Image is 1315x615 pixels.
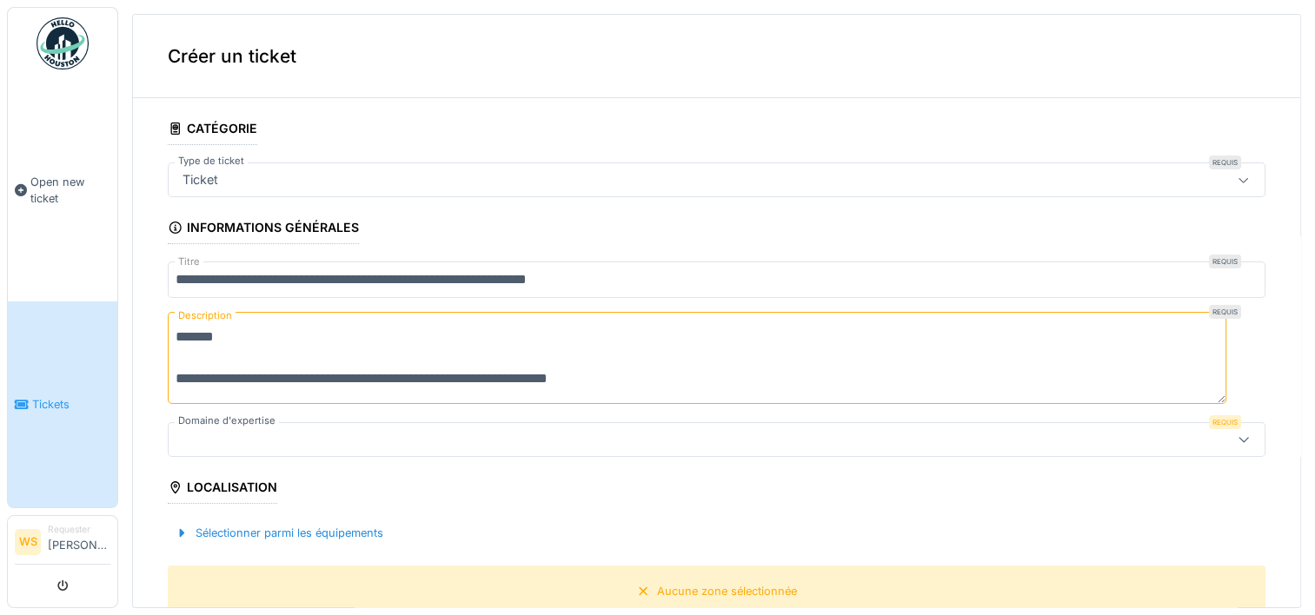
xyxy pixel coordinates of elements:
label: Domaine d'expertise [175,413,279,428]
label: Description [175,305,236,327]
div: Requis [1209,305,1241,319]
div: Catégorie [168,116,257,145]
div: Ticket [176,170,225,189]
span: Tickets [32,396,110,413]
span: Open new ticket [30,174,110,207]
li: [PERSON_NAME] [48,523,110,560]
a: Tickets [8,301,117,507]
div: Requis [1209,255,1241,268]
div: Sélectionner parmi les équipements [168,521,390,545]
a: Open new ticket [8,79,117,301]
img: Badge_color-CXgf-gQk.svg [37,17,89,69]
div: Informations générales [168,215,359,244]
div: Créer un ticket [133,15,1300,98]
div: Aucune zone sélectionnée [657,583,797,599]
div: Requis [1209,155,1241,169]
li: WS [15,529,41,555]
a: WS Requester[PERSON_NAME] [15,523,110,565]
label: Titre [175,255,203,269]
div: Localisation [168,474,277,504]
label: Type de ticket [175,154,248,169]
div: Requis [1209,415,1241,429]
div: Requester [48,523,110,536]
